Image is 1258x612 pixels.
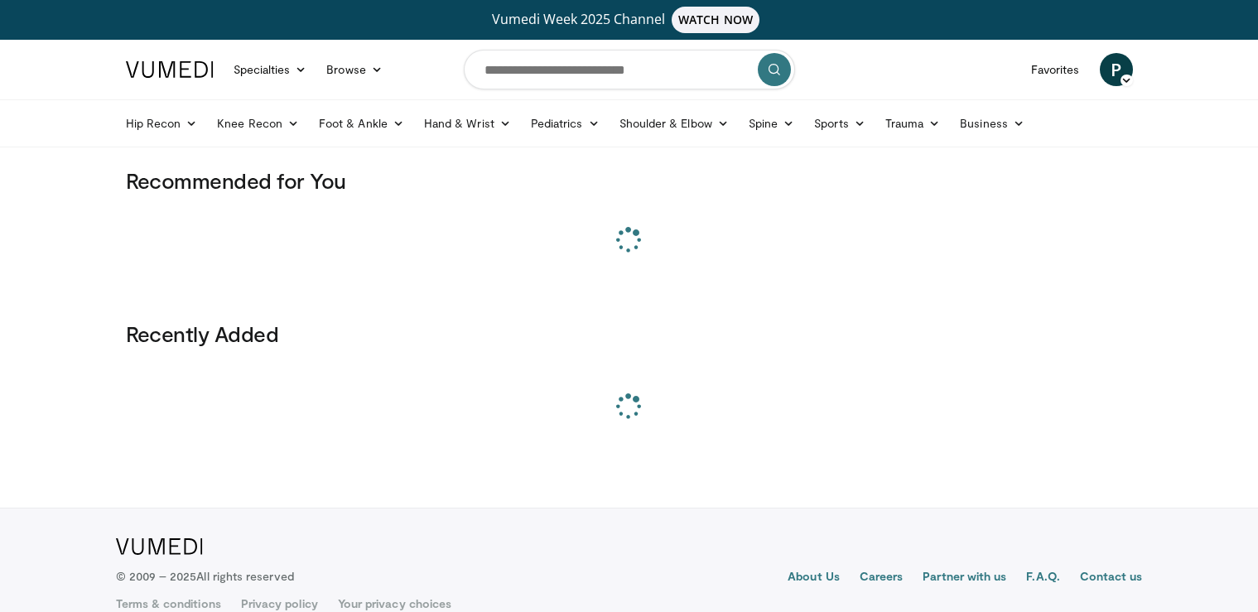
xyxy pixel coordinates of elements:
a: Favorites [1021,53,1090,86]
a: Partner with us [923,568,1006,588]
img: VuMedi Logo [126,61,214,78]
img: VuMedi Logo [116,538,203,555]
a: Pediatrics [521,107,610,140]
span: All rights reserved [196,569,293,583]
h3: Recommended for You [126,167,1133,194]
a: Hip Recon [116,107,208,140]
a: Trauma [875,107,951,140]
a: Terms & conditions [116,595,221,612]
a: Knee Recon [207,107,309,140]
span: WATCH NOW [672,7,759,33]
a: Your privacy choices [338,595,451,612]
input: Search topics, interventions [464,50,795,89]
a: Spine [739,107,804,140]
a: Shoulder & Elbow [610,107,739,140]
a: Business [950,107,1034,140]
a: Specialties [224,53,317,86]
a: About Us [788,568,840,588]
a: Careers [860,568,904,588]
a: Vumedi Week 2025 ChannelWATCH NOW [128,7,1130,33]
a: Browse [316,53,393,86]
a: Privacy policy [241,595,318,612]
a: Contact us [1080,568,1143,588]
h3: Recently Added [126,320,1133,347]
a: Hand & Wrist [414,107,521,140]
p: © 2009 – 2025 [116,568,294,585]
a: F.A.Q. [1026,568,1059,588]
a: Sports [804,107,875,140]
a: P [1100,53,1133,86]
a: Foot & Ankle [309,107,414,140]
